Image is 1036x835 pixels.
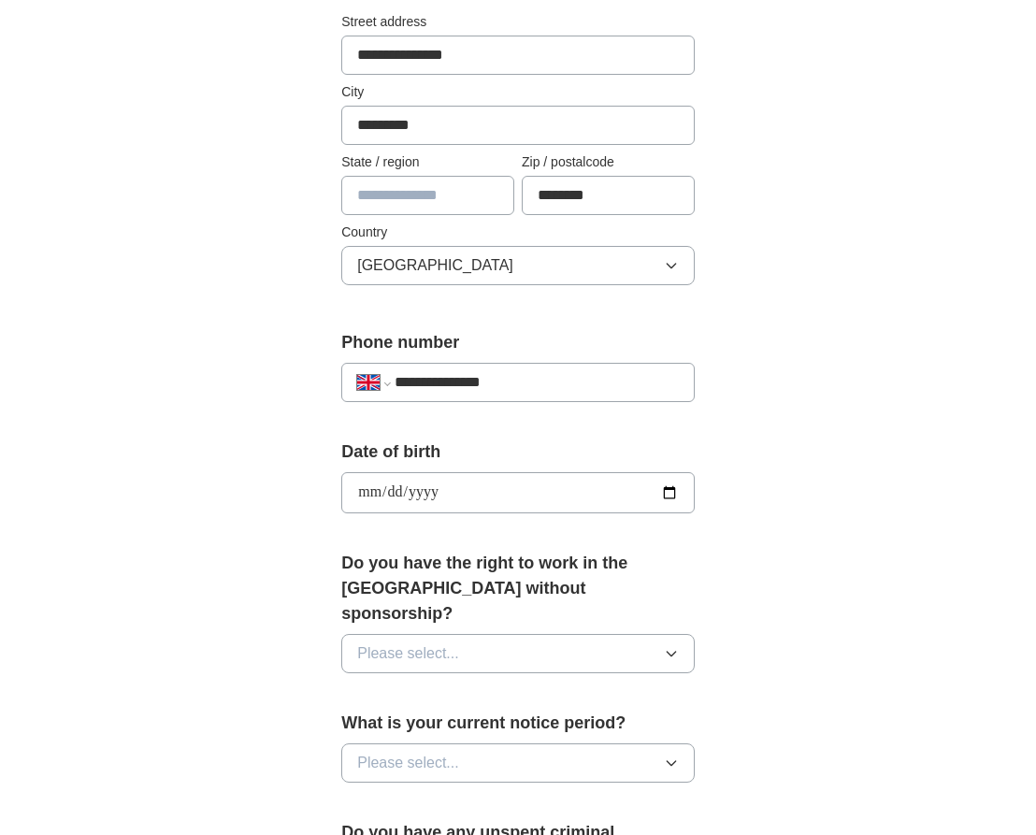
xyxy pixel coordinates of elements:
[341,711,695,736] label: What is your current notice period?
[341,743,695,783] button: Please select...
[341,551,695,626] label: Do you have the right to work in the [GEOGRAPHIC_DATA] without sponsorship?
[341,246,695,285] button: [GEOGRAPHIC_DATA]
[357,752,459,774] span: Please select...
[522,152,695,172] label: Zip / postalcode
[341,152,514,172] label: State / region
[341,634,695,673] button: Please select...
[357,254,513,277] span: [GEOGRAPHIC_DATA]
[341,12,695,32] label: Street address
[341,223,695,242] label: Country
[357,642,459,665] span: Please select...
[341,330,695,355] label: Phone number
[341,439,695,465] label: Date of birth
[341,82,695,102] label: City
